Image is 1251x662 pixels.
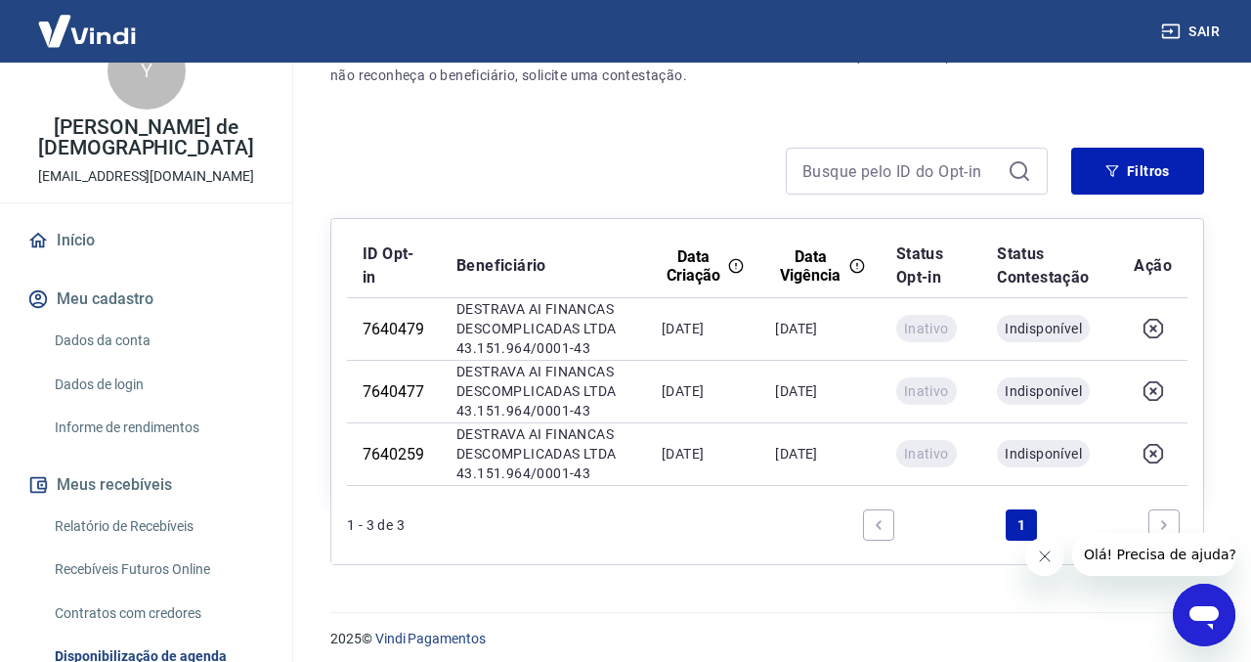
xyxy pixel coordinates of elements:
[1173,584,1235,646] iframe: Botão para abrir a janela de mensagens
[456,299,630,338] p: DESTRAVA AI FINANCAS DESCOMPLICADAS LTDA
[363,243,425,289] p: ID Opt-in
[775,247,864,285] div: Data Vigência
[904,381,949,401] span: Inativo
[904,444,949,463] span: Inativo
[456,424,630,463] p: DESTRAVA AI FINANCAS DESCOMPLICADAS LTDA
[23,463,269,507] button: Meus recebíveis
[23,219,269,262] a: Início
[662,247,744,285] div: Data Criação
[1005,381,1082,401] span: Indisponível
[1148,509,1180,541] a: Next page
[1005,444,1082,463] span: Indisponível
[47,321,269,361] a: Dados da conta
[1006,509,1037,541] a: Page 1 is your current page
[1025,537,1064,576] iframe: Fechar mensagem
[12,14,164,29] span: Olá! Precisa de ajuda?
[375,631,486,646] a: Vindi Pagamentos
[23,278,269,321] button: Meu cadastro
[775,381,864,401] p: [DATE]
[456,362,630,401] p: DESTRAVA AI FINANCAS DESCOMPLICADAS LTDA
[775,319,864,338] p: [DATE]
[855,502,1187,549] ul: Pagination
[108,31,186,110] div: Y
[330,629,1204,649] p: 2025 ©
[997,243,1102,289] p: Status Contestação
[47,365,269,405] a: Dados de login
[1134,254,1172,278] p: Ação
[47,550,269,590] a: Recebíveis Futuros Online
[863,509,894,541] a: Previous page
[363,320,425,338] div: 7640479
[363,445,425,463] div: 7640259
[456,463,630,483] p: 43.151.964/0001-43
[1005,319,1082,338] span: Indisponível
[47,507,269,547] a: Relatório de Recebíveis
[802,156,1000,186] input: Busque pelo ID do Opt-in
[16,117,277,158] p: [PERSON_NAME] de [DEMOGRAPHIC_DATA]
[775,444,864,463] p: [DATE]
[662,319,744,338] p: [DATE]
[896,243,966,289] p: Status Opt-in
[1157,14,1228,50] button: Sair
[347,515,405,535] p: 1 - 3 de 3
[47,408,269,448] a: Informe de rendimentos
[904,319,949,338] span: Inativo
[1071,148,1204,195] button: Filtros
[1072,533,1235,576] iframe: Mensagem da empresa
[456,338,630,358] p: 43.151.964/0001-43
[662,381,744,401] p: [DATE]
[47,594,269,634] a: Contratos com credores
[363,382,425,401] div: 7640477
[662,444,744,463] p: [DATE]
[456,401,630,420] p: 43.151.964/0001-43
[456,254,630,278] p: Beneficiário
[23,1,151,61] img: Vindi
[38,166,254,187] p: [EMAIL_ADDRESS][DOMAIN_NAME]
